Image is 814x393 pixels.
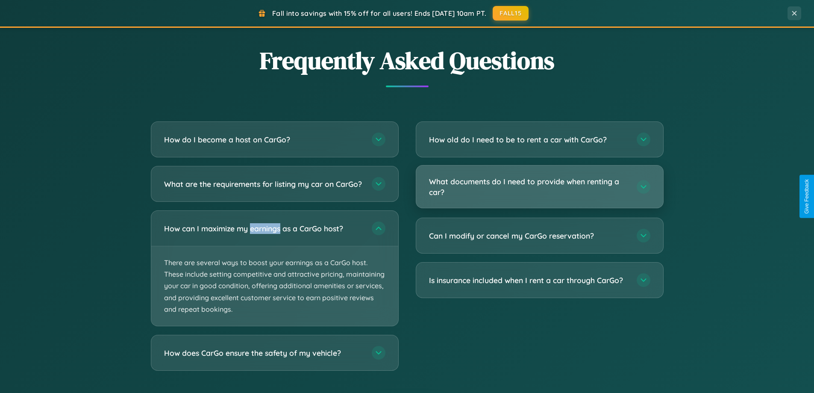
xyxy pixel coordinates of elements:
p: There are several ways to boost your earnings as a CarGo host. These include setting competitive ... [151,246,398,326]
h3: Is insurance included when I rent a car through CarGo? [429,275,628,286]
h3: How does CarGo ensure the safety of my vehicle? [164,348,363,358]
h3: How can I maximize my earnings as a CarGo host? [164,223,363,234]
button: FALL15 [493,6,529,21]
h3: How old do I need to be to rent a car with CarGo? [429,134,628,145]
div: Give Feedback [804,179,810,214]
h3: What documents do I need to provide when renting a car? [429,176,628,197]
h3: What are the requirements for listing my car on CarGo? [164,179,363,189]
h2: Frequently Asked Questions [151,44,664,77]
h3: How do I become a host on CarGo? [164,134,363,145]
h3: Can I modify or cancel my CarGo reservation? [429,230,628,241]
span: Fall into savings with 15% off for all users! Ends [DATE] 10am PT. [272,9,486,18]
